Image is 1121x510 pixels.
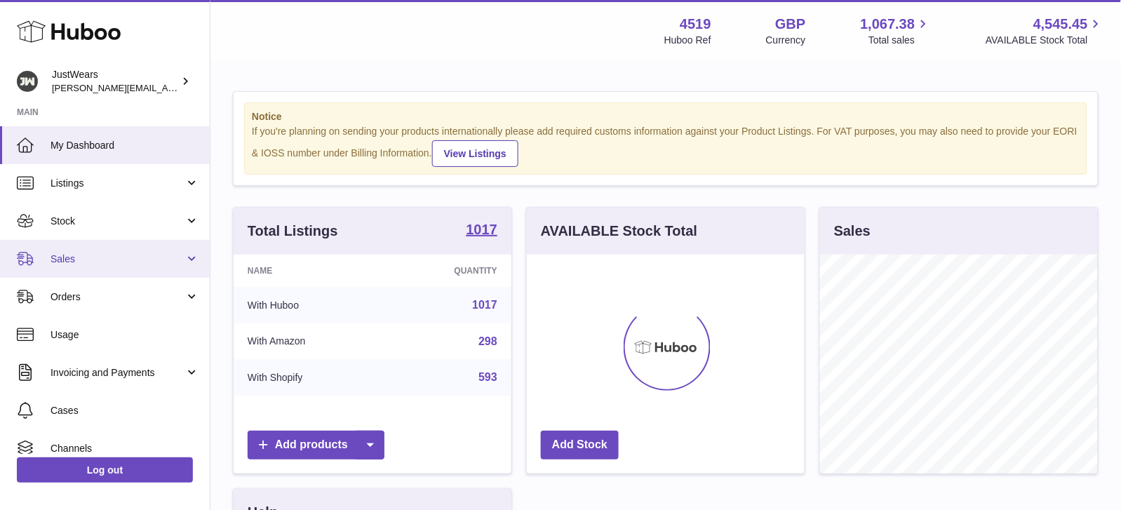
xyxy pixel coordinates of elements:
th: Quantity [386,255,511,287]
img: josh@just-wears.com [17,71,38,92]
a: 1017 [472,299,497,311]
span: Total sales [868,34,931,47]
div: If you're planning on sending your products internationally please add required customs informati... [252,125,1080,167]
strong: GBP [775,15,805,34]
h3: Total Listings [248,222,338,241]
span: Listings [51,177,184,190]
div: Huboo Ref [664,34,711,47]
a: 1017 [466,222,498,239]
td: With Amazon [234,323,386,360]
a: Add Stock [541,431,619,459]
a: View Listings [432,140,518,167]
div: Currency [766,34,806,47]
span: Orders [51,290,184,304]
span: 1,067.38 [861,15,915,34]
a: 4,545.45 AVAILABLE Stock Total [986,15,1104,47]
h3: Sales [834,222,871,241]
a: 593 [478,371,497,383]
td: With Huboo [234,287,386,323]
strong: 1017 [466,222,498,236]
span: AVAILABLE Stock Total [986,34,1104,47]
span: Usage [51,328,199,342]
span: Stock [51,215,184,228]
span: 4,545.45 [1033,15,1088,34]
a: Log out [17,457,193,483]
span: Cases [51,404,199,417]
span: [PERSON_NAME][EMAIL_ADDRESS][DOMAIN_NAME] [52,82,281,93]
td: With Shopify [234,359,386,396]
span: Sales [51,253,184,266]
div: JustWears [52,68,178,95]
strong: 4519 [680,15,711,34]
span: My Dashboard [51,139,199,152]
a: Add products [248,431,384,459]
a: 1,067.38 Total sales [861,15,932,47]
a: 298 [478,335,497,347]
h3: AVAILABLE Stock Total [541,222,697,241]
strong: Notice [252,110,1080,123]
span: Channels [51,442,199,455]
th: Name [234,255,386,287]
span: Invoicing and Payments [51,366,184,380]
